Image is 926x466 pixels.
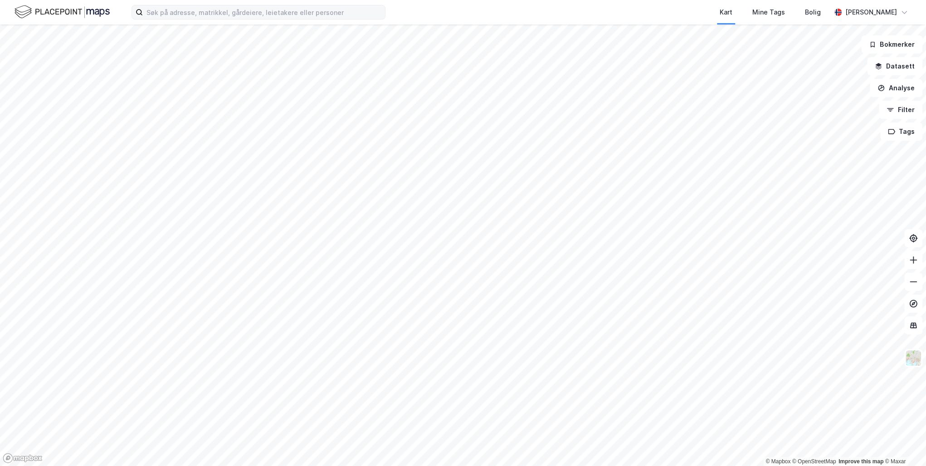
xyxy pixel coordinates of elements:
div: Kontrollprogram for chat [881,422,926,466]
div: Mine Tags [752,7,785,18]
a: Improve this map [838,458,883,465]
input: Søk på adresse, matrikkel, gårdeiere, leietakere eller personer [143,5,385,19]
a: Mapbox homepage [3,453,43,463]
iframe: Chat Widget [881,422,926,466]
button: Tags [880,123,922,141]
img: Z [905,349,922,367]
button: Bokmerker [861,35,922,54]
button: Datasett [867,57,922,75]
div: Bolig [805,7,821,18]
button: Filter [879,101,922,119]
a: OpenStreetMap [792,458,836,465]
a: Mapbox [765,458,790,465]
img: logo.f888ab2527a4732fd821a326f86c7f29.svg [15,4,110,20]
div: [PERSON_NAME] [845,7,897,18]
div: Kart [720,7,732,18]
button: Analyse [870,79,922,97]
